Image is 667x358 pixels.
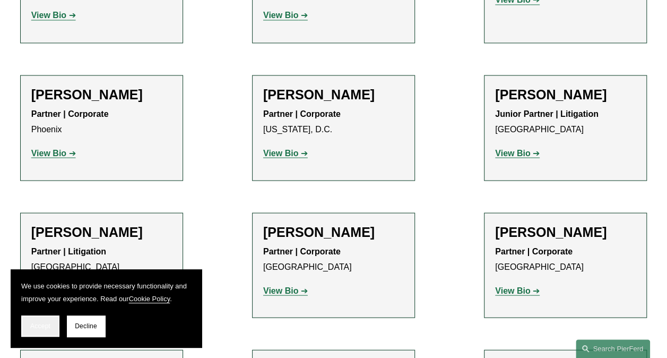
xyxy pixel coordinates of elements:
h2: [PERSON_NAME] [495,224,636,240]
strong: Partner | Corporate [263,246,341,255]
strong: View Bio [263,11,298,20]
a: View Bio [263,148,308,157]
strong: View Bio [31,11,66,20]
strong: View Bio [263,148,298,157]
strong: View Bio [495,148,530,157]
p: [GEOGRAPHIC_DATA] [495,106,636,137]
button: Decline [67,316,105,337]
a: View Bio [495,286,540,295]
p: [GEOGRAPHIC_DATA] [263,244,404,275]
h2: [PERSON_NAME] [263,224,404,240]
a: View Bio [31,11,76,20]
p: [GEOGRAPHIC_DATA] [495,244,636,275]
span: Accept [30,322,50,330]
p: Phoenix [31,106,172,137]
section: Cookie banner [11,269,202,347]
span: Decline [75,322,97,330]
strong: Partner | Corporate [263,109,341,118]
strong: View Bio [31,148,66,157]
button: Accept [21,316,59,337]
p: We use cookies to provide necessary functionality and improve your experience. Read our . [21,280,191,305]
h2: [PERSON_NAME] [263,86,404,102]
strong: View Bio [495,286,530,295]
a: View Bio [263,11,308,20]
h2: [PERSON_NAME] [31,86,172,102]
strong: Partner | Litigation [31,246,106,255]
h2: [PERSON_NAME] [495,86,636,102]
p: [GEOGRAPHIC_DATA] [31,244,172,275]
a: View Bio [495,148,540,157]
a: Cookie Policy [129,295,170,303]
h2: [PERSON_NAME] [31,224,172,240]
strong: Partner | Corporate [495,246,573,255]
strong: Junior Partner | Litigation [495,109,599,118]
a: View Bio [31,148,76,157]
p: [US_STATE], D.C. [263,106,404,137]
strong: View Bio [263,286,298,295]
a: View Bio [263,286,308,295]
strong: Partner | Corporate [31,109,109,118]
a: Search this site [576,339,650,358]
